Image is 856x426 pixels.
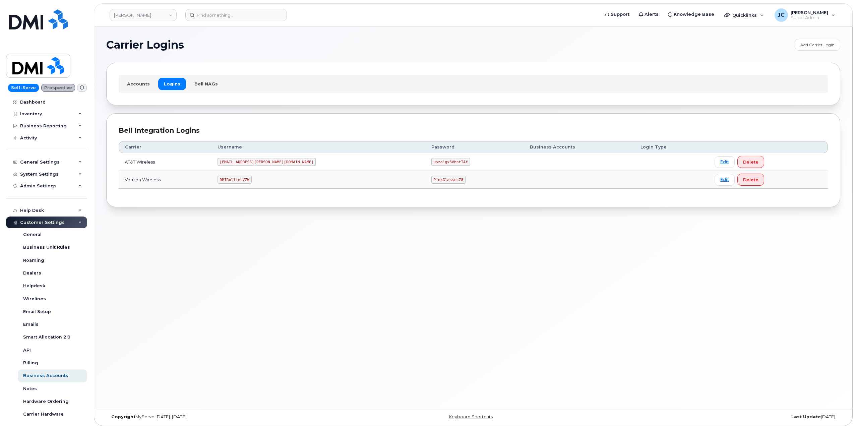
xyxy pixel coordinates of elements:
code: P!nkGlasses78 [431,176,466,184]
button: Delete [737,174,764,186]
div: Bell Integration Logins [119,126,828,135]
strong: Copyright [111,414,135,419]
a: Accounts [121,78,156,90]
strong: Last Update [791,414,821,419]
th: Business Accounts [524,141,635,153]
span: Delete [743,159,758,165]
td: AT&T Wireless [119,153,211,171]
a: Edit [715,174,735,186]
code: u$za!gx5VbntTAf [431,158,470,166]
th: Carrier [119,141,211,153]
span: Carrier Logins [106,40,184,50]
span: Delete [743,177,758,183]
button: Delete [737,156,764,168]
a: Edit [715,156,735,168]
code: [EMAIL_ADDRESS][PERSON_NAME][DOMAIN_NAME] [218,158,316,166]
td: Verizon Wireless [119,171,211,189]
a: Keyboard Shortcuts [449,414,493,419]
div: MyServe [DATE]–[DATE] [106,414,351,420]
div: [DATE] [596,414,840,420]
a: Bell NAGs [189,78,224,90]
th: Username [211,141,425,153]
th: Password [425,141,524,153]
a: Logins [158,78,186,90]
code: DMIRollinsVZW [218,176,252,184]
a: Add Carrier Login [795,39,840,51]
th: Login Type [634,141,709,153]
